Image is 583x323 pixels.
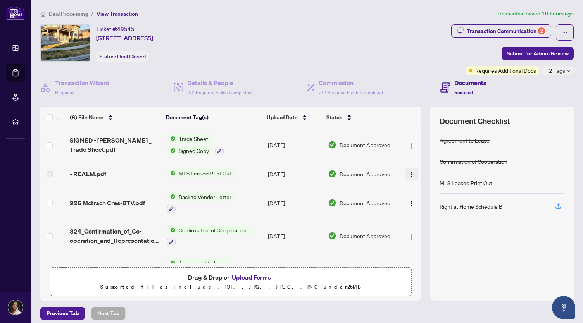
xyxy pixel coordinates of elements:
[167,192,235,213] button: Status IconBack to Vendor Letter
[409,234,415,240] img: Logo
[70,136,160,154] span: SIGNED - [PERSON_NAME] _ Trade Sheet.pdf
[187,78,252,88] h4: Details & People
[451,24,551,38] button: Transaction Communication2
[176,259,232,267] span: Agreement to Lease
[409,201,415,207] img: Logo
[167,259,232,280] button: Status IconAgreement to Lease
[176,226,250,234] span: Confirmation of Cooperation
[454,89,473,95] span: Required
[440,136,490,144] div: Agreement to Lease
[188,272,273,282] span: Drag & Drop or
[70,227,160,245] span: 324_Confirmation_of_Co-operation_and_Representation_-_Tenant_Landlord_-_PropTx-[PERSON_NAME] 1 1.pdf
[167,146,176,155] img: Status Icon
[340,232,390,240] span: Document Approved
[55,78,110,88] h4: Transaction Wizard
[176,146,212,155] span: Signed Copy
[265,253,325,286] td: [DATE]
[70,260,160,278] span: SIGNED 400_Agreement_to_Lease_-_Residential_-_PropTx-OREA__1___1_.pdf
[40,307,85,320] button: Previous Tab
[552,296,575,319] button: Open asap
[502,47,574,60] button: Submit for Admin Review
[326,113,342,122] span: Status
[167,134,176,143] img: Status Icon
[8,300,23,315] img: Profile Icon
[538,27,545,34] div: 2
[49,10,88,17] span: Deal Processing
[167,192,176,201] img: Status Icon
[405,139,418,151] button: Logo
[319,78,383,88] h4: Commission
[475,66,536,75] span: Requires Additional Docs
[167,169,176,177] img: Status Icon
[167,134,224,155] button: Status IconTrade SheetStatus IconSigned Copy
[117,26,135,33] span: 49545
[328,141,336,149] img: Document Status
[41,25,90,61] img: IMG-W12328979_1.jpg
[50,268,411,296] span: Drag & Drop orUpload FormsSupported files include .PDF, .JPG, .JPEG, .PNG under25MB
[265,220,325,253] td: [DATE]
[264,107,323,128] th: Upload Date
[265,128,325,161] td: [DATE]
[340,141,390,149] span: Document Approved
[96,51,149,62] div: Status:
[409,143,415,149] img: Logo
[91,9,93,18] li: /
[405,230,418,242] button: Logo
[176,134,211,143] span: Trade Sheet
[97,10,138,17] span: View Transaction
[507,47,569,60] span: Submit for Admin Review
[440,179,492,187] div: MLS Leased Print Out
[55,282,407,292] p: Supported files include .PDF, .JPG, .JPEG, .PNG under 25 MB
[167,226,250,247] button: Status IconConfirmation of Cooperation
[440,157,507,166] div: Confirmation of Cooperation
[70,169,106,179] span: - REALM.pdf
[176,192,235,201] span: Back to Vendor Letter
[117,53,146,60] span: Deal Closed
[70,198,145,208] span: 926 Mctrach Cres-BTV.pdf
[96,24,135,33] div: Ticket #:
[167,226,176,234] img: Status Icon
[328,232,336,240] img: Document Status
[91,307,126,320] button: Next Tab
[67,107,163,128] th: (6) File Name
[340,199,390,207] span: Document Approved
[454,78,486,88] h4: Documents
[319,89,383,95] span: 2/2 Required Fields Completed
[323,107,398,128] th: Status
[497,9,574,18] article: Transaction saved 10 hours ago
[340,170,390,178] span: Document Approved
[55,89,74,95] span: Required
[6,6,25,20] img: logo
[187,89,252,95] span: 2/2 Required Fields Completed
[409,172,415,178] img: Logo
[163,107,264,128] th: Document Tag(s)
[328,170,336,178] img: Document Status
[96,33,153,43] span: [STREET_ADDRESS]
[405,197,418,209] button: Logo
[467,25,545,37] div: Transaction Communication
[328,199,336,207] img: Document Status
[562,30,567,35] span: ellipsis
[176,169,235,177] span: MLS Leased Print Out
[440,116,510,127] span: Document Checklist
[47,307,79,320] span: Previous Tab
[405,168,418,180] button: Logo
[229,272,273,282] button: Upload Forms
[567,69,571,73] span: down
[265,186,325,220] td: [DATE]
[70,113,103,122] span: (6) File Name
[267,113,298,122] span: Upload Date
[265,161,325,186] td: [DATE]
[440,202,502,211] div: Right at Home Schedule B
[40,11,46,17] span: home
[167,169,235,177] button: Status IconMLS Leased Print Out
[167,259,176,267] img: Status Icon
[545,66,565,75] span: +2 Tags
